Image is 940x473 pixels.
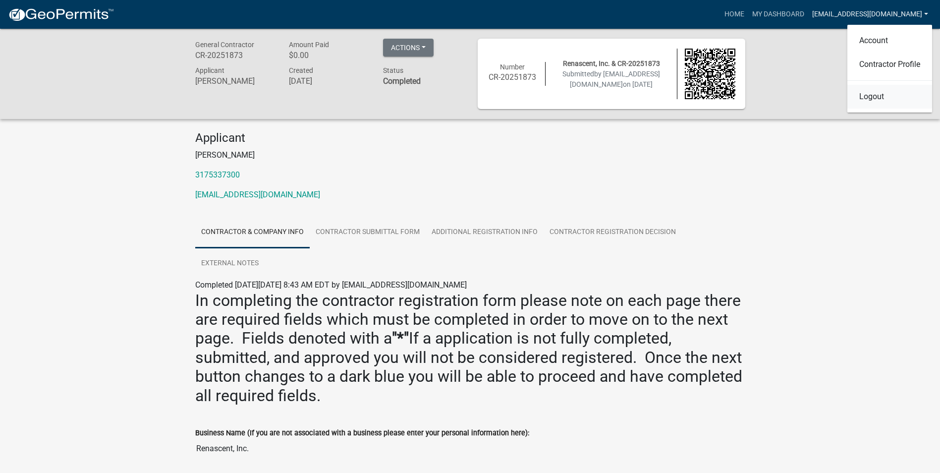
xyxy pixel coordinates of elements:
h4: Applicant [195,131,745,145]
a: Contractor Profile [847,53,932,76]
img: QR code [685,49,735,99]
span: Number [500,63,525,71]
span: Submitted on [DATE] [562,70,660,88]
a: [EMAIL_ADDRESS][DOMAIN_NAME] [808,5,932,24]
h6: $0.00 [289,51,368,60]
span: by [EMAIL_ADDRESS][DOMAIN_NAME] [570,70,660,88]
p: [PERSON_NAME] [195,149,745,161]
a: My Dashboard [748,5,808,24]
span: Status [383,66,403,74]
div: [EMAIL_ADDRESS][DOMAIN_NAME] [847,25,932,113]
a: Home [720,5,748,24]
button: Actions [383,39,434,57]
a: Account [847,29,932,53]
a: Contractor & Company Info [195,217,310,248]
h6: [PERSON_NAME] [195,76,275,86]
span: Created [289,66,313,74]
h6: CR-20251873 [488,72,538,82]
h6: [DATE] [289,76,368,86]
span: Amount Paid [289,41,329,49]
a: Logout [847,85,932,109]
span: Applicant [195,66,224,74]
a: 3175337300 [195,170,240,179]
span: General Contractor [195,41,254,49]
a: Additional Registration Info [426,217,544,248]
strong: Completed [383,76,421,86]
h6: CR-20251873 [195,51,275,60]
a: Contractor Submittal Form [310,217,426,248]
label: Business Name (If you are not associated with a business please enter your personal information h... [195,430,529,437]
span: Renascent, Inc. & CR-20251873 [563,59,660,67]
a: External Notes [195,248,265,280]
h2: In completing the contractor registration form please note on each page there are required fields... [195,291,745,405]
span: Completed [DATE][DATE] 8:43 AM EDT by [EMAIL_ADDRESS][DOMAIN_NAME] [195,280,467,290]
a: Contractor Registration Decision [544,217,682,248]
a: [EMAIL_ADDRESS][DOMAIN_NAME] [195,190,320,199]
